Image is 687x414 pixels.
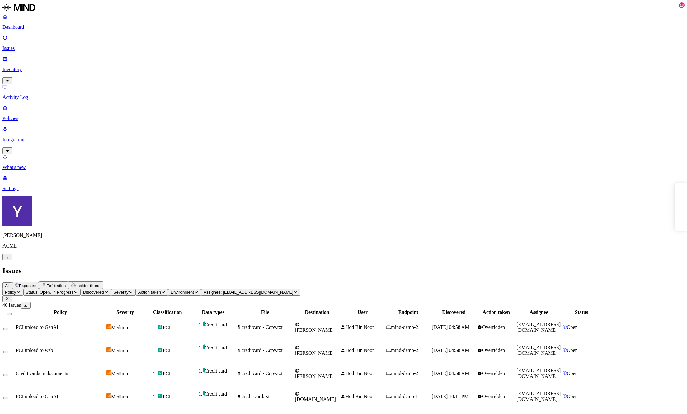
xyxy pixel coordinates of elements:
[158,370,163,375] img: pci.svg
[516,345,561,356] span: [EMAIL_ADDRESS][DOMAIN_NAME]
[432,371,469,376] span: [DATE] 04:58 AM
[158,324,190,330] div: PCI
[3,397,8,399] button: Select row
[106,370,111,375] img: severity-medium.svg
[391,325,418,330] span: mind-demo-2
[158,393,190,400] div: PCI
[482,348,505,353] span: Overridden
[562,394,567,398] img: status-open.svg
[295,310,339,315] div: Destination
[562,371,567,375] img: status-open.svg
[3,351,8,353] button: Select row
[242,394,270,399] span: credit-card.txt
[432,394,469,399] span: [DATE] 10:11 PM
[16,394,58,399] span: PCI upload to GenAI
[516,310,561,315] div: Assignee
[158,347,163,352] img: pci.svg
[237,310,294,315] div: File
[76,283,101,288] span: Insider threat
[158,324,163,329] img: pci.svg
[386,310,430,315] div: Endpoint
[204,290,293,295] span: Assignee: [EMAIL_ADDRESS][DOMAIN_NAME]
[203,321,235,328] div: Credit card
[145,310,190,315] div: Classification
[111,394,128,399] span: Medium
[19,283,36,288] span: Exposure
[2,24,685,30] p: Dashboard
[3,328,8,330] button: Select row
[2,67,685,72] p: Inventory
[203,397,235,402] div: 1
[83,290,104,295] span: Discovered
[2,35,685,51] a: Issues
[482,394,505,399] span: Overridden
[203,368,235,374] div: Credit card
[5,283,10,288] span: All
[111,348,128,353] span: Medium
[391,371,418,376] span: mind-demo-2
[3,374,8,376] button: Select row
[295,327,334,333] span: [PERSON_NAME]
[562,310,600,315] div: Status
[138,290,161,295] span: Action taken
[482,325,505,330] span: Overridden
[203,374,235,379] div: 1
[203,328,235,333] div: 1
[16,310,105,315] div: Policy
[2,126,685,153] a: Integrations
[111,371,128,376] span: Medium
[242,348,283,353] span: creditcard - Copy.txt
[114,290,129,295] span: Severity
[679,2,685,8] div: 18
[295,397,336,402] span: [DOMAIN_NAME]
[516,391,561,402] span: [EMAIL_ADDRESS][DOMAIN_NAME]
[562,348,567,352] img: status-open.svg
[516,322,561,333] span: [EMAIL_ADDRESS][DOMAIN_NAME]
[482,371,505,376] span: Overridden
[158,347,190,354] div: PCI
[26,290,73,295] span: Status: Open, In Progress
[158,393,163,398] img: pci.svg
[2,137,685,142] p: Integrations
[2,154,685,170] a: What's new
[242,371,283,376] span: creditcard - Copy.txt
[203,391,205,396] img: pci-line.svg
[562,325,567,329] img: status-open.svg
[432,310,476,315] div: Discovered
[516,368,561,379] span: [EMAIL_ADDRESS][DOMAIN_NAME]
[106,310,144,315] div: Severity
[2,94,685,100] p: Activity Log
[2,14,685,30] a: Dashboard
[2,165,685,170] p: What's new
[2,46,685,51] p: Issues
[171,290,194,295] span: Environment
[567,348,578,353] span: Open
[346,348,375,353] span: Hod Bin Noon
[2,175,685,191] a: Settings
[346,394,375,399] span: Hod Bin Noon
[2,56,685,83] a: Inventory
[346,371,375,376] span: Hod Bin Noon
[242,325,283,330] span: creditcard - Copy.txt
[2,2,35,12] img: MIND
[203,391,235,397] div: Credit card
[346,325,375,330] span: Hod Bin Noon
[16,348,53,353] span: PCI upload to web
[16,325,58,330] span: PCI upload to GenAI
[2,116,685,121] p: Policies
[2,302,21,308] span: 40 Issues
[7,313,12,315] button: Select all
[295,350,334,356] span: [PERSON_NAME]
[203,344,235,351] div: Credit card
[567,371,578,376] span: Open
[203,368,205,373] img: pci-line.svg
[203,351,235,356] div: 1
[2,267,685,275] h2: Issues
[2,84,685,100] a: Activity Log
[106,347,111,352] img: severity-medium.svg
[391,394,418,399] span: mind-demo-1
[203,344,205,349] img: pci-line.svg
[46,283,66,288] span: Exfiltration
[391,348,418,353] span: mind-demo-2
[567,325,578,330] span: Open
